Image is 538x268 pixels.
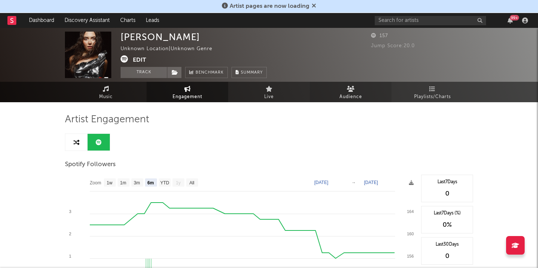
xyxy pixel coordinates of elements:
text: 1 [69,254,71,258]
div: Last 7 Days [425,179,469,185]
button: Track [121,67,167,78]
text: 1y [176,180,181,185]
text: 164 [407,209,414,214]
div: Last 30 Days [425,241,469,248]
div: 0 % [425,220,469,229]
div: 0 [425,252,469,261]
a: Dashboard [24,13,59,28]
text: 2 [69,232,71,236]
text: [DATE] [314,180,328,185]
input: Search for artists [375,16,486,25]
span: 157 [371,33,388,38]
span: Music [99,93,113,101]
span: Summary [241,71,263,75]
span: Audience [339,93,362,101]
span: Dismiss [312,3,316,9]
a: Music [65,82,147,102]
div: [PERSON_NAME] [121,32,200,42]
a: Leads [141,13,164,28]
div: Unknown Location | Unknown Genre [121,45,221,54]
span: Artist Engagement [65,115,149,124]
span: Artist pages are now loading [230,3,309,9]
text: 3 [69,209,71,214]
button: Edit [133,55,146,65]
span: Spotify Followers [65,160,116,169]
text: 1m [120,180,127,185]
span: Benchmark [196,68,224,77]
text: 156 [407,254,414,258]
span: Jump Score: 20.0 [371,43,415,48]
a: Live [228,82,310,102]
a: Playlists/Charts [391,82,473,102]
button: Summary [232,67,267,78]
text: 6m [147,180,154,185]
text: 160 [407,232,414,236]
a: Charts [115,13,141,28]
div: Last 7 Days (%) [425,210,469,217]
text: → [351,180,356,185]
text: 1w [107,180,113,185]
span: Engagement [173,93,202,101]
text: Zoom [90,180,101,185]
a: Audience [310,82,391,102]
text: All [189,180,194,185]
div: 0 [425,189,469,198]
button: 99+ [508,17,513,23]
text: [DATE] [364,180,378,185]
a: Benchmark [185,67,228,78]
text: 3m [134,180,140,185]
text: YTD [160,180,169,185]
span: Playlists/Charts [414,93,451,101]
div: 99 + [510,15,519,20]
a: Discovery Assistant [59,13,115,28]
a: Engagement [147,82,228,102]
span: Live [264,93,274,101]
